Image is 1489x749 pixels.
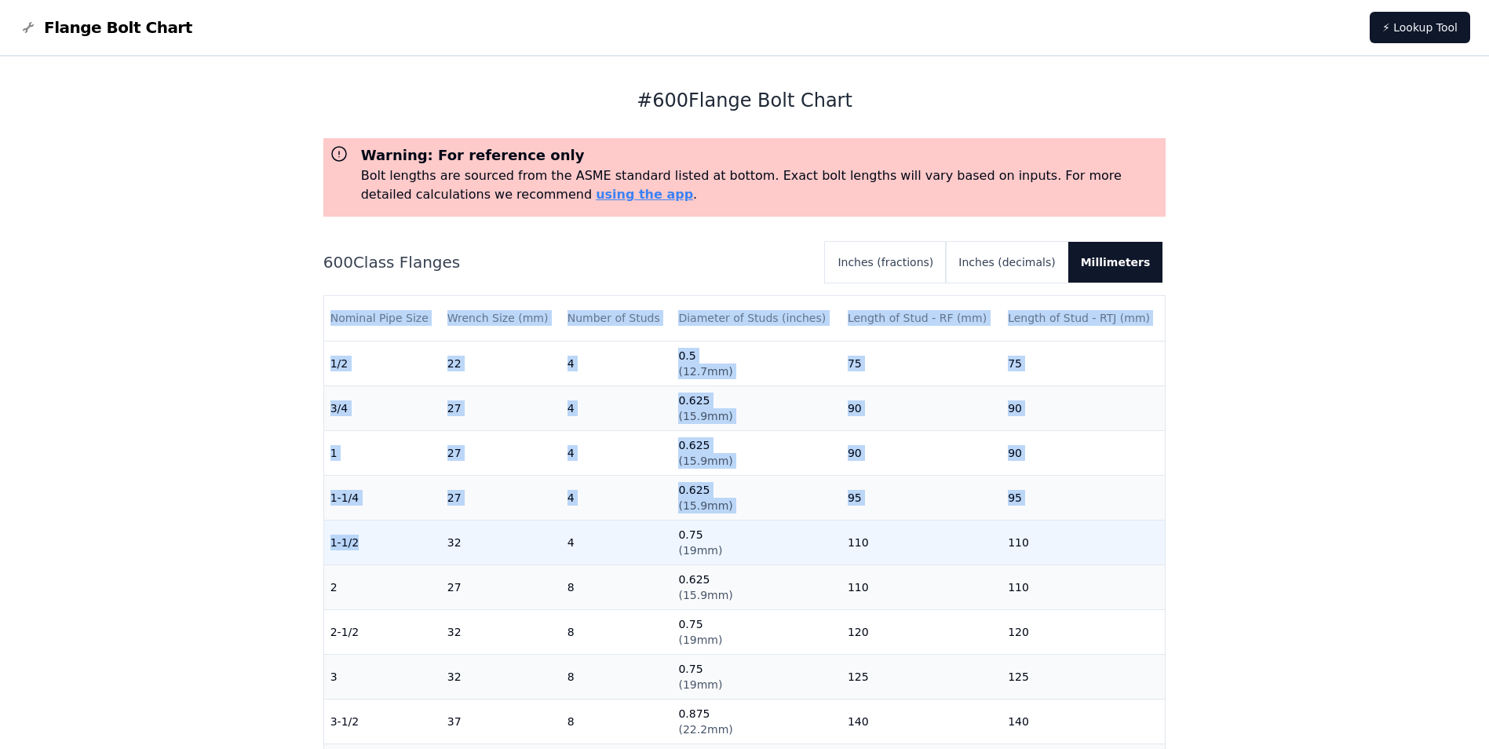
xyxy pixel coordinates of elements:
td: 27 [441,385,561,430]
a: using the app [596,187,693,202]
td: 0.625 [672,475,841,520]
td: 32 [441,654,561,699]
td: 1-1/4 [324,475,441,520]
td: 0.75 [672,609,841,654]
td: 4 [561,385,673,430]
td: 0.625 [672,564,841,609]
span: ( 19mm ) [678,544,722,557]
span: ( 15.9mm ) [678,410,732,422]
td: 3/4 [324,385,441,430]
th: Nominal Pipe Size [324,296,441,341]
td: 22 [441,341,561,385]
button: Millimeters [1068,242,1163,283]
td: 110 [1002,564,1165,609]
td: 140 [1002,699,1165,744]
td: 125 [1002,654,1165,699]
span: ( 15.9mm ) [678,455,732,467]
td: 27 [441,430,561,475]
th: Length of Stud - RF (mm) [841,296,1002,341]
span: ( 19mm ) [678,678,722,691]
td: 8 [561,699,673,744]
td: 2-1/2 [324,609,441,654]
td: 32 [441,609,561,654]
button: Inches (fractions) [825,242,946,283]
td: 27 [441,475,561,520]
td: 110 [841,520,1002,564]
td: 4 [561,475,673,520]
td: 0.625 [672,385,841,430]
td: 32 [441,520,561,564]
td: 125 [841,654,1002,699]
p: Bolt lengths are sourced from the ASME standard listed at bottom. Exact bolt lengths will vary ba... [361,166,1160,204]
img: Flange Bolt Chart Logo [19,18,38,37]
td: 95 [841,475,1002,520]
td: 8 [561,564,673,609]
td: 120 [841,609,1002,654]
td: 3-1/2 [324,699,441,744]
td: 120 [1002,609,1165,654]
a: ⚡ Lookup Tool [1370,12,1470,43]
td: 90 [841,430,1002,475]
td: 37 [441,699,561,744]
th: Wrench Size (mm) [441,296,561,341]
h1: # 600 Flange Bolt Chart [323,88,1166,113]
td: 75 [1002,341,1165,385]
button: Inches (decimals) [946,242,1067,283]
td: 0.5 [672,341,841,385]
td: 8 [561,609,673,654]
span: Flange Bolt Chart [44,16,192,38]
span: ( 15.9mm ) [678,499,732,512]
td: 1-1/2 [324,520,441,564]
td: 90 [841,385,1002,430]
th: Diameter of Studs (inches) [672,296,841,341]
span: ( 12.7mm ) [678,365,732,378]
td: 0.875 [672,699,841,744]
td: 0.75 [672,654,841,699]
td: 1 [324,430,441,475]
td: 140 [841,699,1002,744]
a: Flange Bolt Chart LogoFlange Bolt Chart [19,16,192,38]
td: 8 [561,654,673,699]
td: 0.75 [672,520,841,564]
span: ( 15.9mm ) [678,589,732,601]
td: 4 [561,430,673,475]
td: 75 [841,341,1002,385]
th: Number of Studs [561,296,673,341]
td: 2 [324,564,441,609]
td: 4 [561,520,673,564]
th: Length of Stud - RTJ (mm) [1002,296,1165,341]
td: 3 [324,654,441,699]
span: ( 19mm ) [678,634,722,646]
td: 110 [1002,520,1165,564]
td: 95 [1002,475,1165,520]
td: 0.625 [672,430,841,475]
td: 110 [841,564,1002,609]
h2: 600 Class Flanges [323,251,813,273]
td: 90 [1002,430,1165,475]
td: 90 [1002,385,1165,430]
h3: Warning: For reference only [361,144,1160,166]
td: 4 [561,341,673,385]
span: ( 22.2mm ) [678,723,732,736]
td: 1/2 [324,341,441,385]
td: 27 [441,564,561,609]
